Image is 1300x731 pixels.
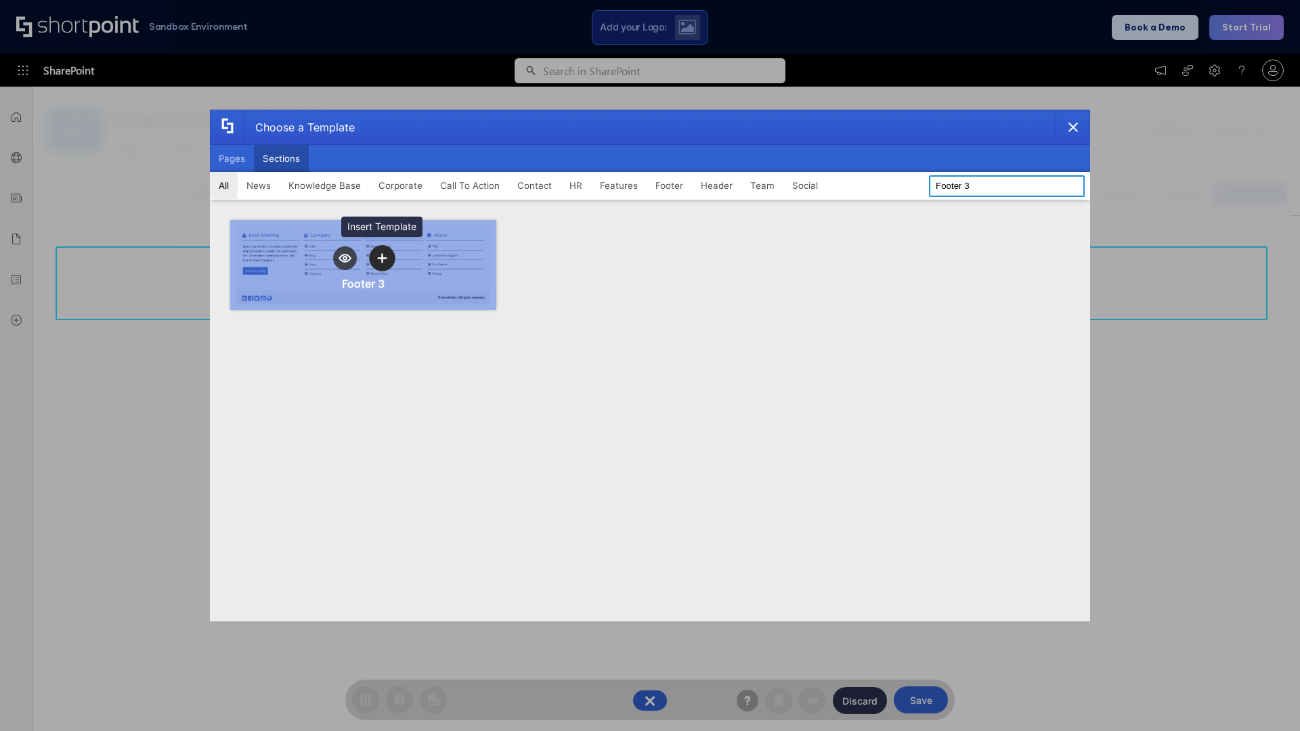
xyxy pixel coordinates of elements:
button: Pages [210,145,254,172]
button: All [210,172,238,199]
div: template selector [210,110,1090,621]
button: Social [783,172,827,199]
button: Sections [254,145,309,172]
button: Features [591,172,647,199]
button: News [238,172,280,199]
button: Contact [508,172,561,199]
div: Choose a Template [244,110,355,144]
button: Team [741,172,783,199]
input: Search [929,175,1085,197]
div: Footer 3 [342,277,385,290]
button: Footer [647,172,692,199]
button: Header [692,172,741,199]
iframe: Chat Widget [1232,666,1300,731]
button: Corporate [370,172,431,199]
button: Call To Action [431,172,508,199]
button: HR [561,172,591,199]
button: Knowledge Base [280,172,370,199]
